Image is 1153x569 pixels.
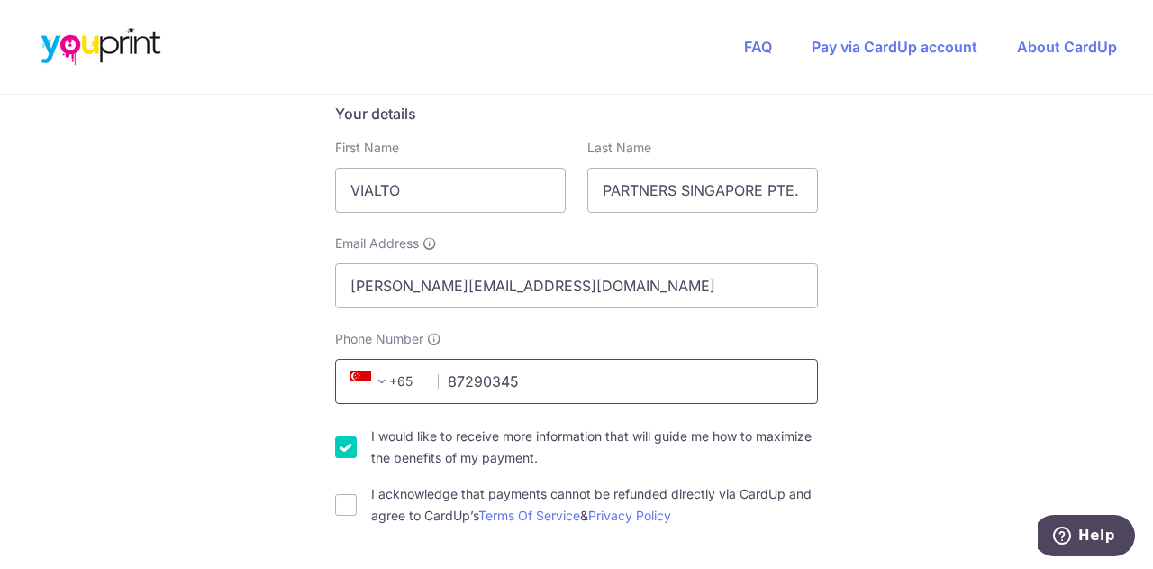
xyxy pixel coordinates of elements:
label: Last Name [587,139,651,157]
input: Last name [587,168,818,213]
span: +65 [344,371,425,392]
input: First name [335,168,566,213]
label: I acknowledge that payments cannot be refunded directly via CardUp and agree to CardUp’s & [371,483,818,527]
a: Privacy Policy [588,508,671,523]
a: About CardUp [1017,38,1117,56]
a: FAQ [744,38,772,56]
label: First Name [335,139,399,157]
label: I would like to receive more information that will guide me how to maximize the benefits of my pa... [371,426,818,469]
input: Email address [335,263,818,308]
a: Pay via CardUp account [812,38,977,56]
iframe: Opens a widget where you can find more information [1038,515,1135,560]
span: Phone Number [335,330,423,348]
span: +65 [350,371,393,392]
h5: Your details [335,103,818,124]
span: Email Address [335,234,419,252]
a: Terms Of Service [478,508,580,523]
